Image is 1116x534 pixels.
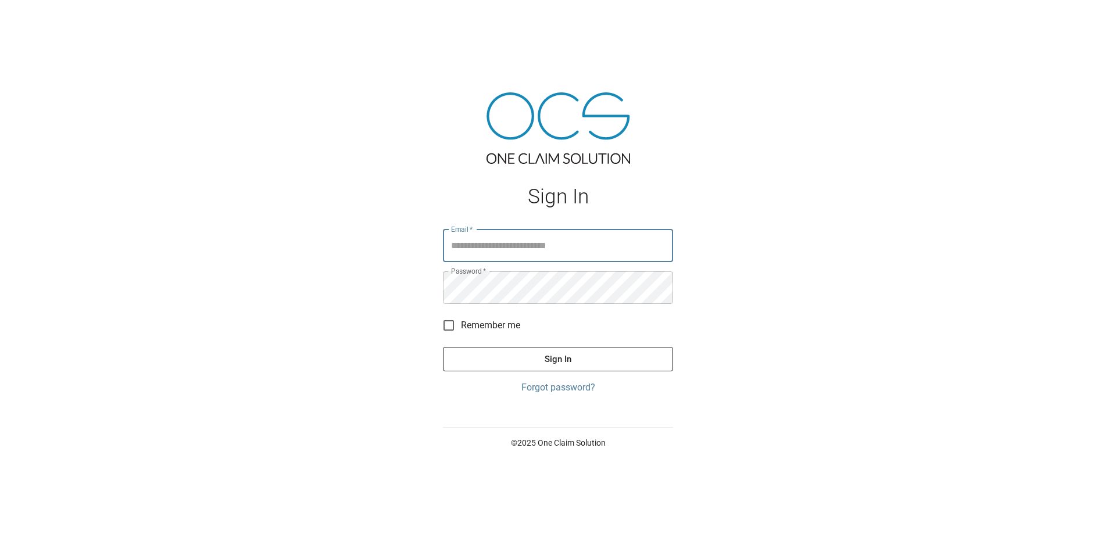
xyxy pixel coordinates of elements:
img: ocs-logo-white-transparent.png [14,7,60,30]
h1: Sign In [443,185,673,209]
p: © 2025 One Claim Solution [443,437,673,449]
label: Password [451,266,486,276]
img: ocs-logo-tra.png [487,92,630,164]
label: Email [451,224,473,234]
a: Forgot password? [443,381,673,395]
span: Remember me [461,318,520,332]
button: Sign In [443,347,673,371]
